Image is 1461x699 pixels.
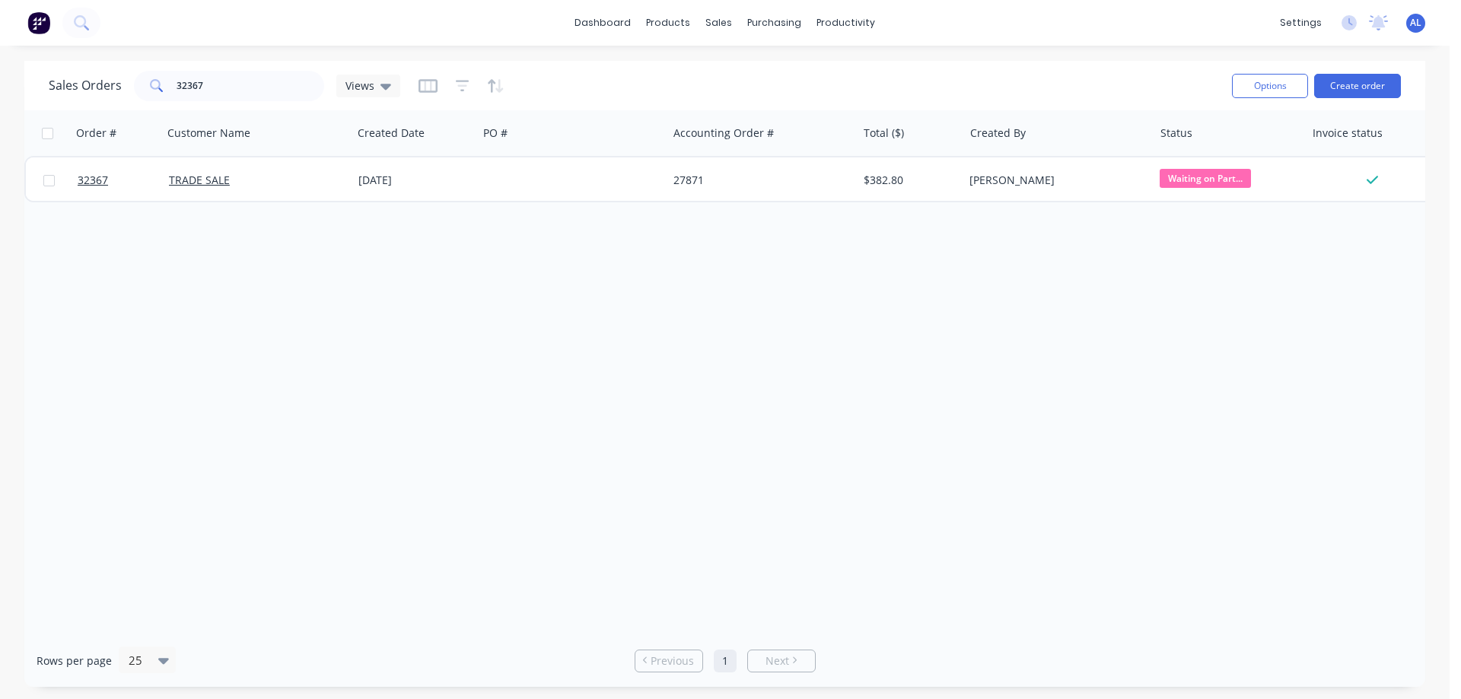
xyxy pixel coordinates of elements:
div: [PERSON_NAME] [969,173,1138,188]
div: $382.80 [864,173,953,188]
button: Options [1232,74,1308,98]
span: Views [345,78,374,94]
span: Previous [651,653,694,669]
a: 32367 [78,157,169,203]
a: Previous page [635,653,702,669]
div: Created By [970,126,1026,141]
div: sales [698,11,740,34]
div: PO # [483,126,508,141]
span: AL [1410,16,1421,30]
img: Factory [27,11,50,34]
div: productivity [809,11,883,34]
a: dashboard [567,11,638,34]
span: Waiting on Part... [1160,169,1251,188]
div: Status [1160,126,1192,141]
div: settings [1272,11,1329,34]
span: Next [766,653,789,669]
h1: Sales Orders [49,78,122,93]
ul: Pagination [629,650,822,672]
div: Total ($) [864,126,904,141]
div: purchasing [740,11,809,34]
a: TRADE SALE [169,173,230,187]
div: [DATE] [358,173,472,188]
div: Accounting Order # [673,126,774,141]
a: Next page [748,653,815,669]
div: products [638,11,698,34]
div: Order # [76,126,116,141]
div: Created Date [358,126,425,141]
div: Customer Name [167,126,250,141]
span: 32367 [78,173,108,188]
a: Page 1 is your current page [714,650,737,672]
input: Search... [177,71,325,101]
span: Rows per page [37,653,112,669]
button: Create order [1314,74,1401,98]
div: 27871 [673,173,842,188]
div: Invoice status [1313,126,1383,141]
